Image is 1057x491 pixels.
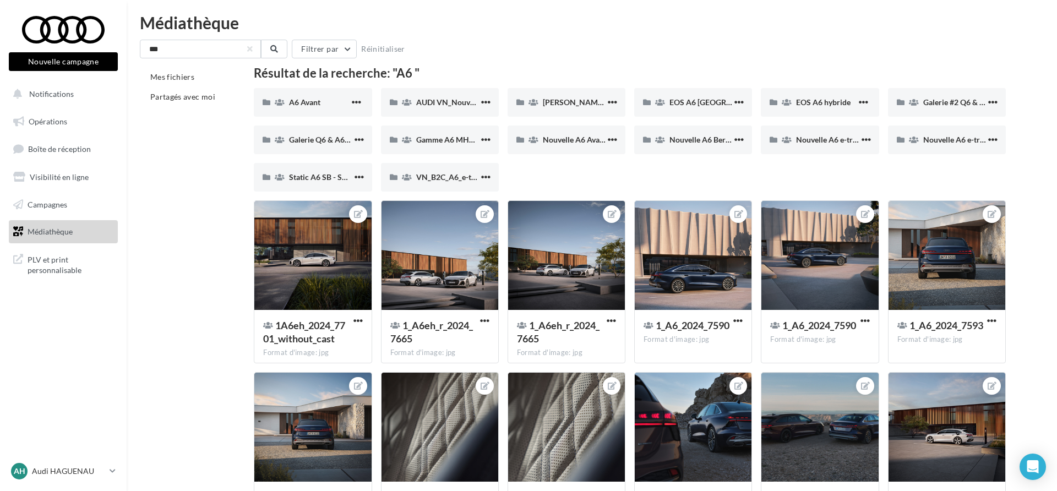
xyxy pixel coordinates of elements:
[416,135,483,144] span: Gamme A6 MHEV+
[28,199,67,209] span: Campagnes
[669,135,769,144] span: Nouvelle A6 Berline e-hybrid
[150,72,194,81] span: Mes fichiers
[150,92,215,101] span: Partagés avec moi
[140,14,1044,31] div: Médiathèque
[263,319,345,345] span: 1A6eh_2024_7701_without_cast
[7,137,120,161] a: Boîte de réception
[543,135,638,144] span: Nouvelle A6 Avant e-hybrid
[7,193,120,216] a: Campagnes
[796,135,862,144] span: Nouvelle A6 e-tron
[796,97,851,107] span: EOS A6 hybride
[543,97,706,107] span: [PERSON_NAME] - Post 4 A6 SB (FB- Insta - LK)
[30,172,89,182] span: Visibilité en ligne
[29,89,74,99] span: Notifications
[29,117,67,126] span: Opérations
[782,319,856,331] span: 1_A6_2024_7590
[7,110,120,133] a: Opérations
[923,135,989,144] span: Nouvelle A6 e-tron
[416,97,517,107] span: AUDI VN_Nouvelle A6 e-tron
[656,319,729,331] span: 1_A6_2024_7590
[32,466,105,477] p: Audi HAGUENAU
[28,227,73,236] span: Médiathèque
[770,335,869,345] div: Format d'image: jpg
[289,135,406,144] span: Galerie Q6 & A6 SB - Shooting NV
[289,172,382,182] span: Static A6 SB - Shooting NV
[357,42,410,56] button: Réinitialiser
[28,252,113,276] span: PLV et print personnalisable
[263,348,362,358] div: Format d'image: jpg
[923,97,1050,107] span: Galerie #2 Q6 & A6 SB - Shooting NV
[14,466,25,477] span: AH
[289,97,320,107] span: A6 Avant
[517,348,616,358] div: Format d'image: jpg
[644,335,743,345] div: Format d'image: jpg
[292,40,357,58] button: Filtrer par
[7,248,120,280] a: PLV et print personnalisable
[7,166,120,189] a: Visibilité en ligne
[517,319,600,345] span: 1_A6eh_r_2024_7665
[390,348,489,358] div: Format d'image: jpg
[254,67,1006,79] div: Résultat de la recherche: "A6 "
[909,319,983,331] span: 1_A6_2024_7593
[7,83,116,106] button: Notifications
[390,319,473,345] span: 1_A6eh_r_2024_7665
[1020,454,1046,480] div: Open Intercom Messenger
[9,461,118,482] a: AH Audi HAGUENAU
[9,52,118,71] button: Nouvelle campagne
[7,220,120,243] a: Médiathèque
[28,144,91,154] span: Boîte de réception
[669,97,775,107] span: EOS A6 [GEOGRAPHIC_DATA]
[897,335,996,345] div: Format d'image: jpg
[416,172,520,182] span: VN_B2C_A6_e-tron_VOL_1X1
